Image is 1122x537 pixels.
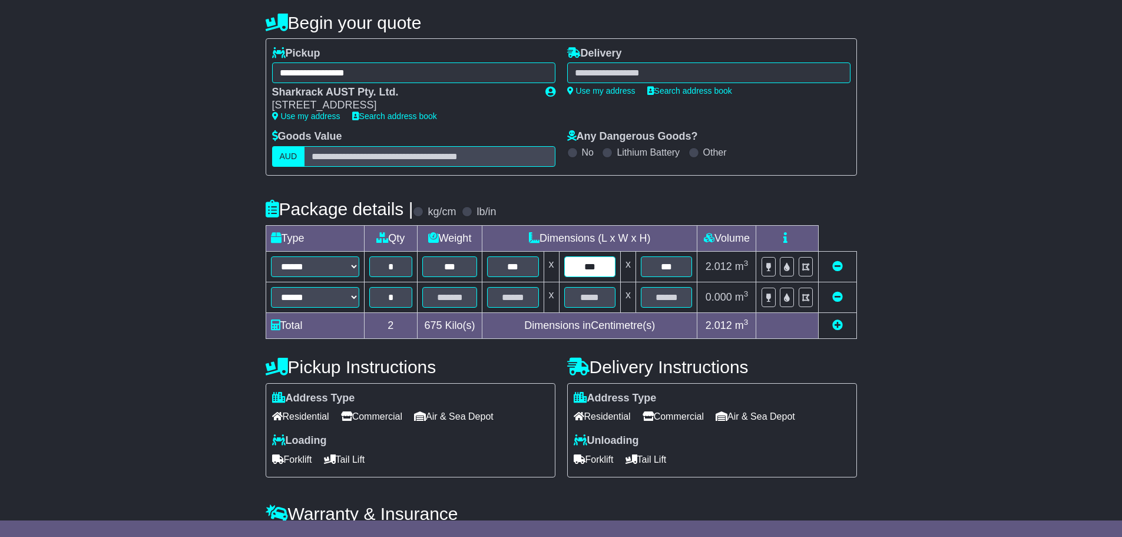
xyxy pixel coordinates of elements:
[574,392,657,405] label: Address Type
[272,47,320,60] label: Pickup
[272,434,327,447] label: Loading
[735,319,749,331] span: m
[706,291,732,303] span: 0.000
[574,407,631,426] span: Residential
[697,225,756,251] td: Volume
[476,206,496,219] label: lb/in
[272,392,355,405] label: Address Type
[567,130,698,143] label: Any Dangerous Goods?
[620,251,636,282] td: x
[744,259,749,268] sup: 3
[272,130,342,143] label: Goods Value
[735,291,749,303] span: m
[716,407,795,426] span: Air & Sea Depot
[706,261,732,272] span: 2.012
[544,282,559,312] td: x
[832,319,843,331] a: Add new item
[574,434,639,447] label: Unloading
[647,86,732,95] a: Search address book
[266,199,413,219] h4: Package details |
[567,86,636,95] a: Use my address
[625,450,667,469] span: Tail Lift
[582,147,594,158] label: No
[832,261,843,272] a: Remove this item
[266,312,364,338] td: Total
[428,206,456,219] label: kg/cm
[544,251,559,282] td: x
[272,86,534,99] div: Sharkrack AUST Pty. Ltd.
[567,357,857,377] h4: Delivery Instructions
[272,407,329,426] span: Residential
[266,13,857,32] h4: Begin your quote
[272,450,312,469] span: Forklift
[567,47,622,60] label: Delivery
[272,146,305,167] label: AUD
[414,407,494,426] span: Air & Sea Depot
[482,312,697,338] td: Dimensions in Centimetre(s)
[324,450,365,469] span: Tail Lift
[482,225,697,251] td: Dimensions (L x W x H)
[364,312,418,338] td: 2
[341,407,402,426] span: Commercial
[703,147,727,158] label: Other
[418,312,482,338] td: Kilo(s)
[744,318,749,327] sup: 3
[272,99,534,112] div: [STREET_ADDRESS]
[266,504,857,523] h4: Warranty & Insurance
[643,407,704,426] span: Commercial
[418,225,482,251] td: Weight
[574,450,614,469] span: Forklift
[620,282,636,312] td: x
[272,111,340,121] a: Use my address
[266,225,364,251] td: Type
[832,291,843,303] a: Remove this item
[744,289,749,298] sup: 3
[706,319,732,331] span: 2.012
[352,111,437,121] a: Search address book
[266,357,555,377] h4: Pickup Instructions
[735,261,749,272] span: m
[617,147,680,158] label: Lithium Battery
[425,319,442,331] span: 675
[364,225,418,251] td: Qty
